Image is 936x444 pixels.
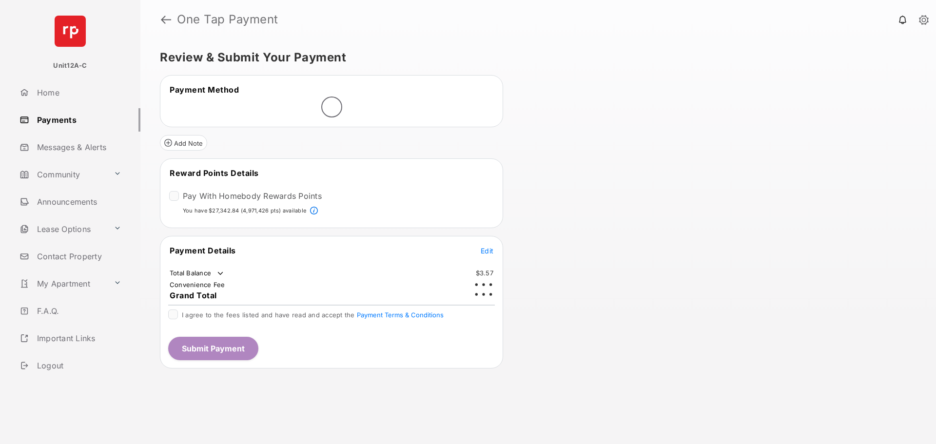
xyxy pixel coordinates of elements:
[16,354,140,377] a: Logout
[169,280,226,289] td: Convenience Fee
[182,311,444,319] span: I agree to the fees listed and have read and accept the
[16,135,140,159] a: Messages & Alerts
[16,299,140,323] a: F.A.Q.
[55,16,86,47] img: svg+xml;base64,PHN2ZyB4bWxucz0iaHR0cDovL3d3dy53My5vcmcvMjAwMC9zdmciIHdpZHRoPSI2NCIgaGVpZ2h0PSI2NC...
[357,311,444,319] button: I agree to the fees listed and have read and accept the
[160,135,207,151] button: Add Note
[170,85,239,95] span: Payment Method
[16,327,125,350] a: Important Links
[53,61,87,71] p: Unit12A-C
[160,52,909,63] h5: Review & Submit Your Payment
[481,247,493,255] span: Edit
[16,245,140,268] a: Contact Property
[481,246,493,255] button: Edit
[475,269,494,277] td: $3.57
[170,290,217,300] span: Grand Total
[169,269,225,278] td: Total Balance
[170,168,259,178] span: Reward Points Details
[16,81,140,104] a: Home
[183,191,322,201] label: Pay With Homebody Rewards Points
[16,163,110,186] a: Community
[170,246,236,255] span: Payment Details
[16,108,140,132] a: Payments
[183,207,306,215] p: You have $27,342.84 (4,971,426 pts) available
[177,14,278,25] strong: One Tap Payment
[16,272,110,295] a: My Apartment
[16,217,110,241] a: Lease Options
[168,337,258,360] button: Submit Payment
[16,190,140,213] a: Announcements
